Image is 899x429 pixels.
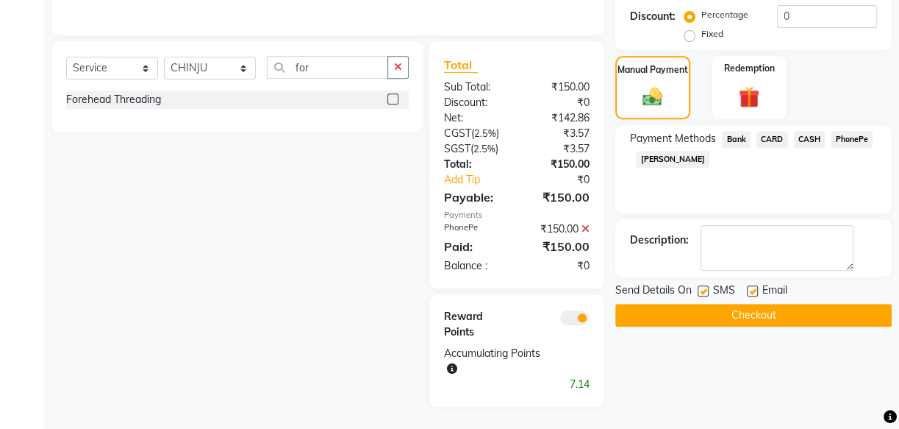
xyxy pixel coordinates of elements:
[794,131,825,148] span: CASH
[444,142,470,155] span: SGST
[517,258,601,274] div: ₹0
[722,131,751,148] span: Bank
[630,9,676,24] div: Discount:
[636,151,709,168] span: [PERSON_NAME]
[433,172,531,188] a: Add Tip
[433,141,517,157] div: ( )
[433,157,517,172] div: Total:
[701,8,748,21] label: Percentage
[756,131,788,148] span: CARD
[517,110,601,126] div: ₹142.86
[762,283,787,301] span: Email
[474,127,496,139] span: 2.5%
[517,141,601,157] div: ₹3.57
[444,209,590,221] div: Payments
[433,95,517,110] div: Discount:
[433,126,517,141] div: ( )
[433,221,517,237] div: PhonePe
[517,157,601,172] div: ₹150.00
[630,233,689,248] div: Description:
[66,92,161,107] div: Forehead Threading
[433,258,517,274] div: Balance :
[517,79,601,95] div: ₹150.00
[433,188,517,206] div: Payable:
[433,309,517,340] div: Reward Points
[517,238,601,255] div: ₹150.00
[444,127,471,140] span: CGST
[732,84,766,110] img: _gift.svg
[831,131,873,148] span: PhonePe
[531,172,601,188] div: ₹0
[637,85,668,108] img: _cash.svg
[615,304,892,327] button: Checkout
[267,56,388,79] input: Search or Scan
[433,79,517,95] div: Sub Total:
[444,57,478,73] span: Total
[517,221,601,237] div: ₹150.00
[433,110,517,126] div: Net:
[473,143,495,155] span: 2.5%
[517,188,601,206] div: ₹150.00
[630,131,716,146] span: Payment Methods
[615,283,692,301] span: Send Details On
[517,126,601,141] div: ₹3.57
[517,95,601,110] div: ₹0
[724,62,775,75] label: Redemption
[433,377,601,392] div: 7.14
[617,63,688,77] label: Manual Payment
[701,27,723,40] label: Fixed
[433,346,559,377] div: Accumulating Points
[713,283,735,301] span: SMS
[433,238,517,255] div: Paid:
